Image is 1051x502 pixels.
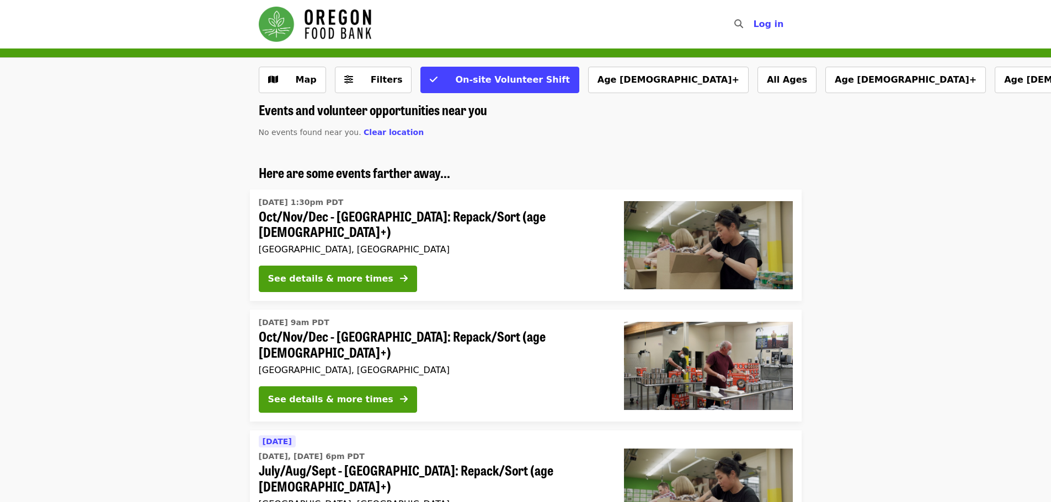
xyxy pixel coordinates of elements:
img: Oct/Nov/Dec - Portland: Repack/Sort (age 16+) organized by Oregon Food Bank [624,322,793,410]
span: Oct/Nov/Dec - [GEOGRAPHIC_DATA]: Repack/Sort (age [DEMOGRAPHIC_DATA]+) [259,208,606,240]
div: See details & more times [268,393,393,406]
button: On-site Volunteer Shift [420,67,579,93]
button: All Ages [757,67,817,93]
i: arrow-right icon [400,273,408,284]
span: No events found near you. [259,128,361,137]
button: Show map view [259,67,326,93]
i: check icon [430,74,438,85]
span: Log in [753,19,783,29]
span: Clear location [364,128,424,137]
span: [DATE] [263,437,292,446]
span: Here are some events farther away... [259,163,450,182]
span: July/Aug/Sept - [GEOGRAPHIC_DATA]: Repack/Sort (age [DEMOGRAPHIC_DATA]+) [259,462,606,494]
i: map icon [268,74,278,85]
button: Age [DEMOGRAPHIC_DATA]+ [825,67,986,93]
button: See details & more times [259,266,417,292]
span: On-site Volunteer Shift [455,74,569,85]
img: Oregon Food Bank - Home [259,7,371,42]
time: [DATE], [DATE] 6pm PDT [259,451,365,462]
a: See details for "Oct/Nov/Dec - Portland: Repack/Sort (age 8+)" [250,190,802,301]
time: [DATE] 9am PDT [259,317,329,328]
img: Oct/Nov/Dec - Portland: Repack/Sort (age 8+) organized by Oregon Food Bank [624,201,793,289]
div: [GEOGRAPHIC_DATA], [GEOGRAPHIC_DATA] [259,244,606,255]
div: See details & more times [268,272,393,285]
i: arrow-right icon [400,394,408,404]
button: Age [DEMOGRAPHIC_DATA]+ [588,67,749,93]
div: [GEOGRAPHIC_DATA], [GEOGRAPHIC_DATA] [259,365,606,375]
span: Filters [371,74,403,85]
a: See details for "Oct/Nov/Dec - Portland: Repack/Sort (age 16+)" [250,310,802,422]
button: Clear location [364,127,424,138]
span: Events and volunteer opportunities near you [259,100,487,119]
span: Oct/Nov/Dec - [GEOGRAPHIC_DATA]: Repack/Sort (age [DEMOGRAPHIC_DATA]+) [259,328,606,360]
time: [DATE] 1:30pm PDT [259,197,344,208]
input: Search [750,11,759,37]
i: search icon [734,19,743,29]
button: See details & more times [259,386,417,413]
i: sliders-h icon [344,74,353,85]
button: Filters (0 selected) [335,67,412,93]
span: Map [296,74,317,85]
button: Log in [744,13,792,35]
